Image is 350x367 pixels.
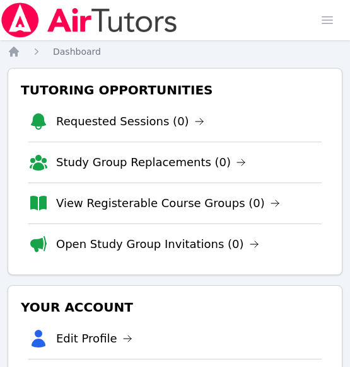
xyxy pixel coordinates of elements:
[18,79,332,101] h3: Tutoring Opportunities
[56,235,259,253] a: Open Study Group Invitations (0)
[56,113,204,130] a: Requested Sessions (0)
[56,195,280,212] a: View Registerable Course Groups (0)
[53,45,101,58] a: Dashboard
[8,45,342,58] nav: Breadcrumb
[18,296,332,319] h3: Your Account
[56,330,132,347] a: Edit Profile
[56,154,246,171] a: Study Group Replacements (0)
[53,47,101,57] span: Dashboard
